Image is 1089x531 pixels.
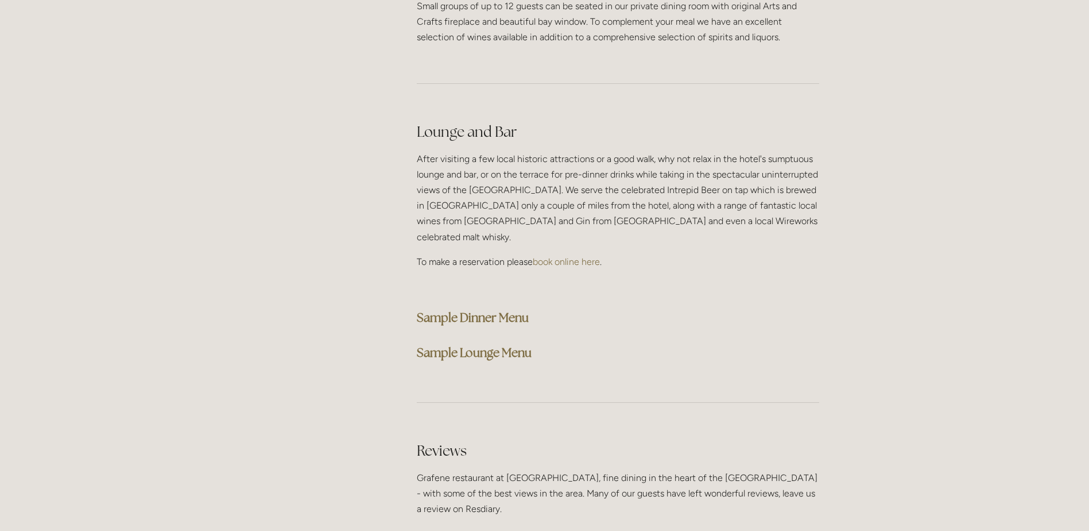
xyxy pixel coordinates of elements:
p: Grafene restaurant at [GEOGRAPHIC_DATA], fine dining in the heart of the [GEOGRAPHIC_DATA] - with... [417,470,819,517]
h2: Reviews [417,441,819,461]
a: Sample Dinner Menu [417,310,529,325]
a: book online here [533,256,600,267]
h2: Lounge and Bar [417,122,819,142]
a: Sample Lounge Menu [417,345,532,360]
p: After visiting a few local historic attractions or a good walk, why not relax in the hotel's sump... [417,151,819,245]
p: To make a reservation please . [417,254,819,270]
